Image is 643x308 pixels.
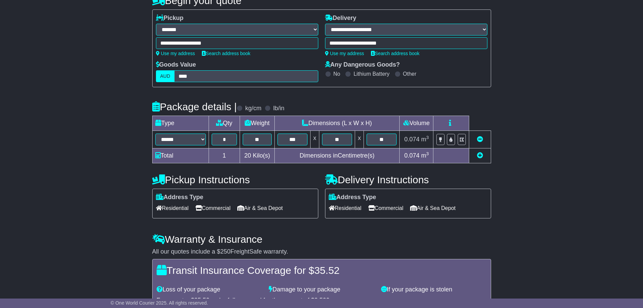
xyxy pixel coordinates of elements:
[314,297,329,304] span: 2,500
[156,61,196,69] label: Goods Value
[153,286,266,293] div: Loss of your package
[111,300,208,306] span: © One World Courier 2025. All rights reserved.
[220,248,231,255] span: 250
[410,203,456,213] span: Air & Sea Depot
[477,136,483,143] a: Remove this item
[378,286,490,293] div: If your package is stolen
[400,116,433,131] td: Volume
[477,152,483,159] a: Add new item
[274,116,400,131] td: Dimensions (L x W x H)
[325,51,364,56] a: Use my address
[156,70,175,82] label: AUD
[403,71,417,77] label: Other
[152,248,491,256] div: All our quotes include a $ FreightSafe warranty.
[314,265,340,276] span: 35.52
[421,136,429,143] span: m
[152,101,237,112] h4: Package details |
[325,61,400,69] label: Any Dangerous Goods?
[157,297,487,304] div: For an extra $ you're fully covered for the amount of $ .
[355,131,364,148] td: x
[156,15,184,22] label: Pickup
[329,194,376,201] label: Address Type
[209,148,240,163] td: 1
[156,203,189,213] span: Residential
[156,51,195,56] a: Use my address
[353,71,390,77] label: Lithium Battery
[325,15,356,22] label: Delivery
[404,136,420,143] span: 0.074
[152,148,209,163] td: Total
[368,203,403,213] span: Commercial
[195,203,231,213] span: Commercial
[209,116,240,131] td: Qty
[371,51,420,56] a: Search address book
[310,131,319,148] td: x
[329,203,361,213] span: Residential
[237,203,283,213] span: Air & Sea Depot
[426,135,429,140] sup: 3
[244,152,251,159] span: 20
[157,265,487,276] h4: Transit Insurance Coverage for $
[404,152,420,159] span: 0.074
[152,174,318,185] h4: Pickup Instructions
[194,297,210,304] span: 35.52
[156,194,204,201] label: Address Type
[245,105,261,112] label: kg/cm
[152,234,491,245] h4: Warranty & Insurance
[265,286,378,293] div: Damage to your package
[152,116,209,131] td: Type
[240,116,275,131] td: Weight
[421,152,429,159] span: m
[273,105,284,112] label: lb/in
[274,148,400,163] td: Dimensions in Centimetre(s)
[202,51,250,56] a: Search address book
[426,151,429,156] sup: 3
[333,71,340,77] label: No
[325,174,491,185] h4: Delivery Instructions
[240,148,275,163] td: Kilo(s)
